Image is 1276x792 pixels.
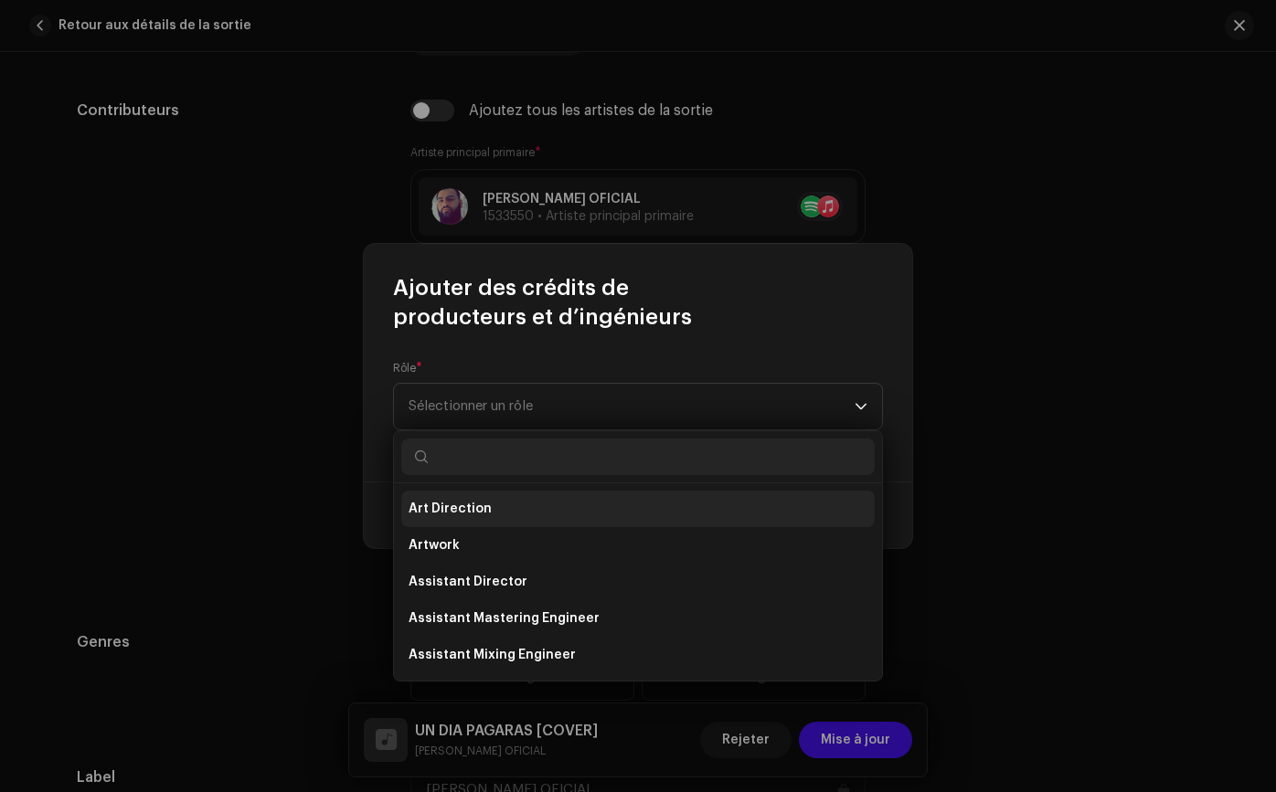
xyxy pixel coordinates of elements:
[401,564,875,600] li: Assistant Director
[409,573,527,591] span: Assistant Director
[401,600,875,637] li: Assistant Mastering Engineer
[401,527,875,564] li: Artwork
[409,609,600,628] span: Assistant Mastering Engineer
[393,273,883,332] span: Ajouter des crédits de producteurs et d’ingénieurs
[409,500,492,518] span: Art Direction
[393,361,422,375] label: Rôle
[401,673,875,710] li: Assistant Producer
[409,536,460,554] span: Artwork
[409,646,576,664] span: Assistant Mixing Engineer
[409,384,855,429] span: Sélectionner un rôle
[855,384,867,429] div: dropdown trigger
[401,637,875,673] li: Assistant Mixing Engineer
[401,491,875,527] li: Art Direction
